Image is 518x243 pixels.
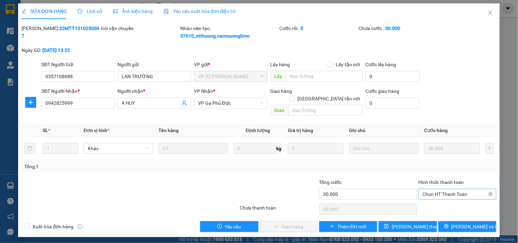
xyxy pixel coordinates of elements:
[239,204,318,216] div: Chưa thanh toán
[386,26,401,31] b: 30.000
[260,221,318,232] button: checkGiao hàng
[43,128,48,133] span: SL
[22,26,99,39] b: 32MTT1310250067
[301,26,304,31] b: 0
[486,143,494,154] button: plus
[101,25,179,32] div: Gói vận chuyển:
[158,143,228,154] input: VD: Bàn, Ghế
[280,25,358,32] div: Cước rồi :
[392,223,446,230] span: [PERSON_NAME] thay đổi
[217,224,222,229] span: exclamation-circle
[488,10,493,15] span: close
[182,100,187,106] span: user-add
[24,163,200,170] div: Tổng: 1
[78,224,82,229] span: info-circle
[270,105,289,116] span: Giao
[424,128,448,133] span: Cước hàng
[288,128,313,133] span: Giá trị hàng
[276,143,282,154] span: kg
[330,224,335,229] span: plus
[438,221,496,232] button: printer[PERSON_NAME] và In
[489,192,493,196] span: close-circle
[25,97,36,108] button: plus
[22,9,26,14] span: edit
[164,9,236,14] span: Yêu cầu xuất hóa đơn điện tử
[366,71,420,82] input: Cước lấy hàng
[481,3,500,23] button: Close
[180,33,250,39] b: 37610_ntthuong.namcuonglimo
[295,95,363,102] span: [GEOGRAPHIC_DATA] tận nơi
[42,47,70,53] b: [DATE] 13:32
[118,61,191,68] div: Người gửi
[319,180,342,185] span: Tổng cước
[270,88,292,94] span: Giao hàng
[347,124,421,137] th: Ghi chú
[41,61,115,68] div: SĐT Người Gửi
[158,128,179,133] span: Tên hàng
[418,180,464,185] label: Hình thức thanh toán
[225,223,241,230] span: Yêu cầu
[22,25,99,40] div: [PERSON_NAME]:
[337,223,366,230] span: Thêm ĐH mới
[444,224,449,229] span: printer
[118,87,191,95] div: Người nhận
[200,221,258,232] button: exclamation-circleYêu cầu
[22,9,67,14] span: SỬA ĐƠN HÀNG
[286,71,363,82] input: Dọc đường
[366,88,400,94] label: Cước giao hàng
[319,221,377,232] button: plusThêm ĐH mới
[451,223,499,230] span: [PERSON_NAME] và In
[78,9,83,14] span: clock-circle
[113,9,153,14] span: Ảnh kiện hàng
[288,143,344,154] input: 0
[84,128,109,133] span: Đơn vị tính
[270,71,286,82] span: Lấy
[22,46,99,54] div: Ngày GD:
[198,98,263,108] span: VP Ga Phủ Đức
[349,143,419,154] input: Ghi Chú
[88,143,149,154] span: Khác
[333,61,363,68] span: Lấy tận nơi
[359,25,437,32] div: Chưa cước :
[289,105,363,116] input: Dọc đường
[246,128,270,133] span: Định lượng
[366,62,396,67] label: Cước lấy hàng
[26,100,36,105] span: plus
[379,221,437,232] button: save[PERSON_NAME] thay đổi
[78,9,102,14] span: Lịch sử
[198,71,263,82] span: VP 32 Mạc Thái Tổ
[24,143,35,154] button: delete
[194,88,213,94] span: VP Nhận
[30,223,76,230] span: Xuất hóa đơn hàng
[164,9,169,14] img: icon
[113,9,118,14] span: picture
[422,189,492,199] span: Chọn HT Thanh Toán
[366,98,420,109] input: Cước giao hàng
[180,25,278,40] div: Nhân viên tạo:
[194,61,267,68] div: VP gửi
[424,143,480,154] input: 0
[41,87,115,95] div: SĐT Người Nhận
[270,62,290,67] span: Lấy hàng
[384,224,389,229] span: save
